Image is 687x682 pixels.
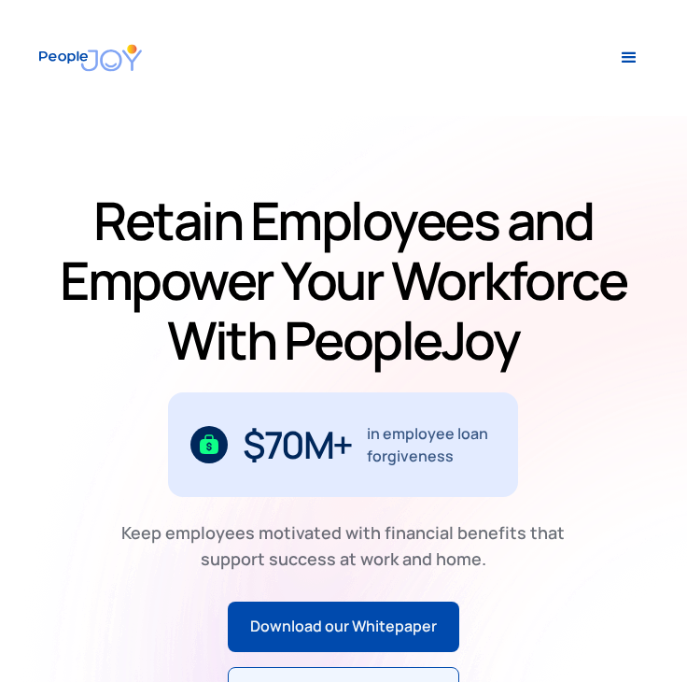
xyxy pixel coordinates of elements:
[30,34,142,83] a: home
[228,602,459,652] a: Download our Whitepaper
[250,615,437,639] div: Download our Whitepaper
[243,430,352,460] div: $70M+
[35,191,652,370] h1: Retain Employees and Empower Your Workforce With PeopleJoy
[601,30,657,86] div: menu
[168,392,518,497] div: 1 / 3
[367,422,497,467] div: in employee loan forgiveness
[114,519,573,572] div: Keep employees motivated with financial benefits that support success at work and home.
